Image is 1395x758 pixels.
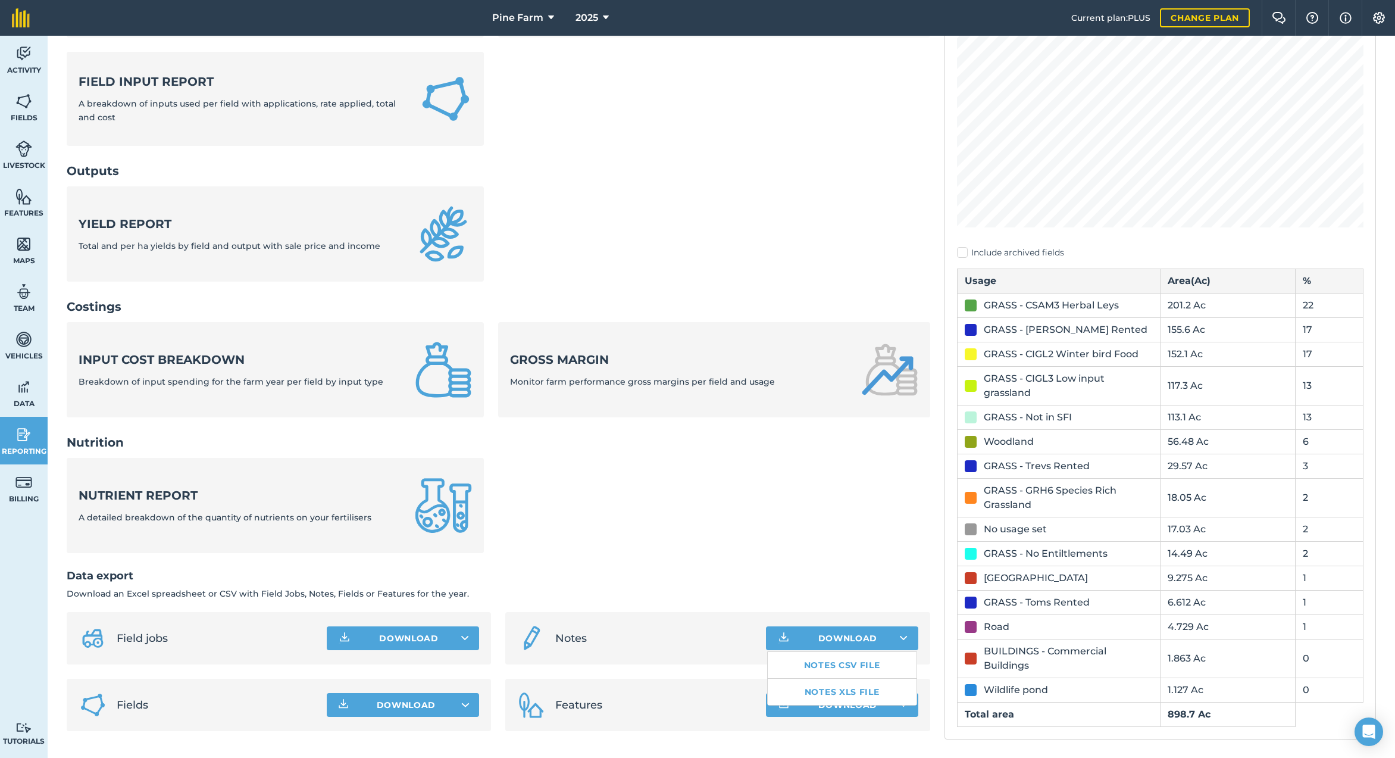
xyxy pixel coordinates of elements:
div: GRASS - Trevs Rented [984,459,1090,473]
td: 1 [1296,614,1363,639]
a: Field Input ReportA breakdown of inputs used per field with applications, rate applied, total and... [67,52,484,146]
span: Download [377,699,436,711]
strong: Total area [965,709,1014,720]
div: GRASS - CIGL3 Low input grassland [984,372,1153,400]
td: 6 [1296,429,1363,454]
span: Features [555,697,756,713]
td: 56.48 Ac [1160,429,1295,454]
td: 0 [1296,639,1363,678]
td: 1.863 Ac [1160,639,1295,678]
img: Input cost breakdown [415,341,472,398]
a: Nutrient reportA detailed breakdown of the quantity of nutrients on your fertilisers [67,458,484,553]
img: svg+xml;base64,PD94bWwgdmVyc2lvbj0iMS4wIiBlbmNvZGluZz0idXRmLTgiPz4KPCEtLSBHZW5lcmF0b3I6IEFkb2JlIE... [15,330,32,348]
p: Download an Excel spreadsheet or CSV with Field Jobs, Notes, Fields or Features for the year. [67,587,930,600]
div: GRASS - CIGL2 Winter bird Food [984,347,1138,361]
th: Area ( Ac ) [1160,269,1295,293]
img: svg+xml;base64,PD94bWwgdmVyc2lvbj0iMS4wIiBlbmNvZGluZz0idXRmLTgiPz4KPCEtLSBHZW5lcmF0b3I6IEFkb2JlIE... [79,624,107,653]
td: 9.275 Ac [1160,566,1295,590]
strong: Gross margin [510,351,775,368]
td: 2 [1296,541,1363,566]
img: svg+xml;base64,PD94bWwgdmVyc2lvbj0iMS4wIiBlbmNvZGluZz0idXRmLTgiPz4KPCEtLSBHZW5lcmF0b3I6IEFkb2JlIE... [517,624,546,653]
button: Download [327,693,479,717]
span: Breakdown of input spending for the farm year per field by input type [79,376,383,387]
td: 14.49 Ac [1160,541,1295,566]
td: 17 [1296,317,1363,342]
td: 29.57 Ac [1160,454,1295,478]
img: svg+xml;base64,PD94bWwgdmVyc2lvbj0iMS4wIiBlbmNvZGluZz0idXRmLTgiPz4KPCEtLSBHZW5lcmF0b3I6IEFkb2JlIE... [15,473,32,491]
div: Wildlife pond [984,683,1048,697]
a: Yield reportTotal and per ha yields by field and output with sale price and income [67,186,484,282]
img: Download icon [777,631,791,645]
img: svg+xml;base64,PHN2ZyB4bWxucz0iaHR0cDovL3d3dy53My5vcmcvMjAwMC9zdmciIHdpZHRoPSI1NiIgaGVpZ2h0PSI2MC... [15,92,32,110]
div: Open Intercom Messenger [1355,718,1383,746]
h2: Costings [67,298,930,315]
img: Fields icon [79,691,107,719]
img: svg+xml;base64,PD94bWwgdmVyc2lvbj0iMS4wIiBlbmNvZGluZz0idXRmLTgiPz4KPCEtLSBHZW5lcmF0b3I6IEFkb2JlIE... [15,283,32,301]
a: Notes XLS file [768,679,917,705]
td: 1.127 Ac [1160,678,1295,702]
img: svg+xml;base64,PD94bWwgdmVyc2lvbj0iMS4wIiBlbmNvZGluZz0idXRmLTgiPz4KPCEtLSBHZW5lcmF0b3I6IEFkb2JlIE... [15,45,32,63]
td: 0 [1296,678,1363,702]
img: A cog icon [1372,12,1386,24]
span: Fields [117,697,317,713]
span: A breakdown of inputs used per field with applications, rate applied, total and cost [79,98,396,122]
img: Nutrient report [415,477,472,534]
strong: Yield report [79,216,380,232]
td: 22 [1296,293,1363,317]
td: 17 [1296,342,1363,366]
img: svg+xml;base64,PD94bWwgdmVyc2lvbj0iMS4wIiBlbmNvZGluZz0idXRmLTgiPz4KPCEtLSBHZW5lcmF0b3I6IEFkb2JlIE... [15,722,32,734]
td: 3 [1296,454,1363,478]
td: 6.612 Ac [1160,590,1295,614]
span: 2025 [575,11,598,25]
a: Change plan [1160,8,1250,27]
img: svg+xml;base64,PD94bWwgdmVyc2lvbj0iMS4wIiBlbmNvZGluZz0idXRmLTgiPz4KPCEtLSBHZW5lcmF0b3I6IEFkb2JlIE... [15,426,32,444]
strong: Input cost breakdown [79,351,383,368]
h2: Outputs [67,163,930,179]
div: GRASS - Not in SFI [984,410,1072,425]
a: Input cost breakdownBreakdown of input spending for the farm year per field by input type [67,322,484,417]
span: Pine Farm [492,11,543,25]
div: GRASS - [PERSON_NAME] Rented [984,323,1147,337]
span: A detailed breakdown of the quantity of nutrients on your fertilisers [79,512,371,523]
span: Total and per ha yields by field and output with sale price and income [79,241,380,251]
img: Two speech bubbles overlapping with the left bubble in the forefront [1272,12,1286,24]
td: 13 [1296,405,1363,429]
td: 113.1 Ac [1160,405,1295,429]
img: Yield report [415,205,472,263]
span: Monitor farm performance gross margins per field and usage [510,376,775,387]
img: Field Input Report [420,71,472,127]
td: 117.3 Ac [1160,366,1295,405]
td: 17.03 Ac [1160,517,1295,541]
img: Features icon [517,691,546,719]
strong: 898.7 Ac [1168,709,1211,720]
a: Gross marginMonitor farm performance gross margins per field and usage [498,322,930,417]
div: Road [984,620,1009,634]
img: A question mark icon [1305,12,1319,24]
img: svg+xml;base64,PHN2ZyB4bWxucz0iaHR0cDovL3d3dy53My5vcmcvMjAwMC9zdmciIHdpZHRoPSI1NiIgaGVpZ2h0PSI2MC... [15,188,32,205]
td: 13 [1296,366,1363,405]
td: 4.729 Ac [1160,614,1295,639]
div: No usage set [984,522,1047,536]
img: fieldmargin Logo [12,8,30,27]
img: svg+xml;base64,PHN2ZyB4bWxucz0iaHR0cDovL3d3dy53My5vcmcvMjAwMC9zdmciIHdpZHRoPSIxNyIgaGVpZ2h0PSIxNy... [1340,11,1352,25]
button: Download [766,693,918,717]
td: 1 [1296,590,1363,614]
span: Field jobs [117,630,317,647]
button: Download Notes CSV fileNotes XLS file [766,626,918,650]
div: GRASS - CSAM3 Herbal Leys [984,298,1119,313]
strong: Field Input Report [79,73,405,90]
span: Current plan : PLUS [1071,11,1150,24]
img: svg+xml;base64,PHN2ZyB4bWxucz0iaHR0cDovL3d3dy53My5vcmcvMjAwMC9zdmciIHdpZHRoPSI1NiIgaGVpZ2h0PSI2MC... [15,235,32,253]
div: Woodland [984,435,1034,449]
span: Notes [555,630,756,647]
a: Notes CSV file [768,652,917,678]
img: Gross margin [861,341,918,398]
th: Usage [957,269,1160,293]
td: 155.6 Ac [1160,317,1295,342]
th: % [1296,269,1363,293]
img: svg+xml;base64,PD94bWwgdmVyc2lvbj0iMS4wIiBlbmNvZGluZz0idXRmLTgiPz4KPCEtLSBHZW5lcmF0b3I6IEFkb2JlIE... [15,378,32,396]
td: 152.1 Ac [1160,342,1295,366]
td: 2 [1296,517,1363,541]
div: [GEOGRAPHIC_DATA] [984,571,1088,585]
label: Include archived fields [957,247,1363,259]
